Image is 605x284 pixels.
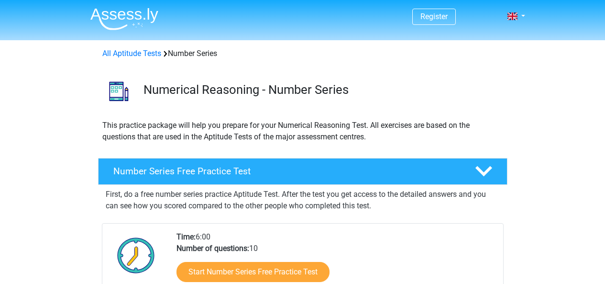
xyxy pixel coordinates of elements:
img: number series [99,71,139,112]
a: All Aptitude Tests [102,49,161,58]
a: Start Number Series Free Practice Test [176,262,330,282]
a: Register [420,12,448,21]
a: Number Series Free Practice Test [94,158,511,185]
b: Time: [176,232,196,241]
img: Assessly [90,8,158,30]
h4: Number Series Free Practice Test [113,166,460,177]
img: Clock [112,231,160,279]
b: Number of questions: [176,244,249,253]
div: Number Series [99,48,507,59]
p: This practice package will help you prepare for your Numerical Reasoning Test. All exercises are ... [102,120,503,143]
p: First, do a free number series practice Aptitude Test. After the test you get access to the detai... [106,189,500,212]
h3: Numerical Reasoning - Number Series [143,82,500,97]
